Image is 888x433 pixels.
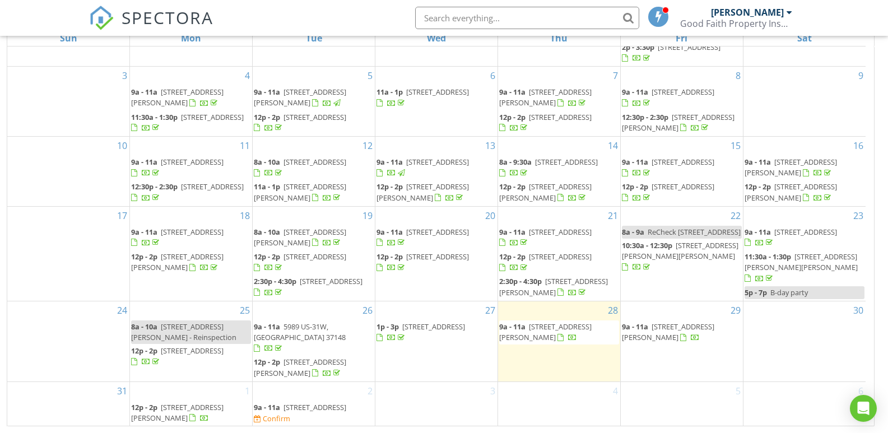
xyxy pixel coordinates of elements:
a: 1p - 3p [STREET_ADDRESS] [376,322,465,342]
a: 9a - 11a [STREET_ADDRESS] [376,226,496,250]
td: Go to August 19, 2025 [253,206,375,301]
a: 12p - 2p [STREET_ADDRESS][PERSON_NAME] [499,181,592,202]
a: 9a - 11a [STREET_ADDRESS] [499,226,619,250]
a: 11a - 1p [STREET_ADDRESS] [376,86,496,110]
a: 9a - 11a [STREET_ADDRESS] [131,227,224,248]
span: 2:30p - 4:30p [499,276,542,286]
a: 12p - 2p [STREET_ADDRESS] [622,180,742,204]
span: [STREET_ADDRESS] [652,87,714,97]
span: [STREET_ADDRESS] [161,227,224,237]
span: [STREET_ADDRESS] [406,157,469,167]
span: 8a - 9:30a [499,157,532,167]
a: 9a - 11a [STREET_ADDRESS] [499,227,592,248]
a: 9a - 11a [STREET_ADDRESS][PERSON_NAME] [745,157,837,178]
a: 12p - 2p [STREET_ADDRESS] [622,181,714,202]
span: [STREET_ADDRESS] [529,112,592,122]
td: Go to August 6, 2025 [375,67,498,137]
span: [STREET_ADDRESS][PERSON_NAME] [499,181,592,202]
span: [STREET_ADDRESS][PERSON_NAME] [254,181,346,202]
a: 9a - 11a [STREET_ADDRESS] [131,226,251,250]
span: 9a - 11a [499,87,526,97]
span: [STREET_ADDRESS] [181,112,244,122]
a: 12p - 2p [STREET_ADDRESS] [499,250,619,274]
a: Go to August 9, 2025 [856,67,866,85]
div: Confirm [263,414,290,423]
span: [STREET_ADDRESS] [535,157,598,167]
span: [STREET_ADDRESS] [283,157,346,167]
a: 12p - 2p [STREET_ADDRESS][PERSON_NAME] [745,181,837,202]
span: [STREET_ADDRESS][PERSON_NAME] [499,87,592,108]
span: 9a - 11a [131,157,157,167]
a: 9a - 11a [STREET_ADDRESS][PERSON_NAME] [131,86,251,110]
a: 12p - 2p [STREET_ADDRESS][PERSON_NAME] [131,252,224,272]
span: 9a - 11a [254,322,280,332]
a: 12p - 2p [STREET_ADDRESS][PERSON_NAME] [131,401,251,425]
a: Go to August 15, 2025 [728,137,743,155]
td: Go to September 1, 2025 [130,381,253,426]
td: Go to September 4, 2025 [498,381,620,426]
span: 12p - 2p [254,357,280,367]
td: Go to September 3, 2025 [375,381,498,426]
a: 12p - 2p [STREET_ADDRESS] [254,252,346,272]
span: 2p - 3:30p [622,42,654,52]
div: [PERSON_NAME] [711,7,784,18]
span: SPECTORA [122,6,213,29]
span: [STREET_ADDRESS] [300,276,362,286]
td: Go to September 2, 2025 [253,381,375,426]
span: [STREET_ADDRESS] [283,252,346,262]
span: 12p - 2p [499,181,526,192]
a: Go to August 24, 2025 [115,301,129,319]
span: [STREET_ADDRESS][PERSON_NAME] - Reinspection [131,322,236,342]
a: 12:30p - 2:30p [STREET_ADDRESS][PERSON_NAME] [622,111,742,135]
span: 9a - 11a [499,322,526,332]
a: Confirm [254,413,290,424]
td: Go to August 7, 2025 [498,67,620,137]
a: Go to August 14, 2025 [606,137,620,155]
a: 11a - 1p [STREET_ADDRESS] [376,87,469,108]
span: [STREET_ADDRESS] [652,157,714,167]
span: 2:30p - 4:30p [254,276,296,286]
td: Go to August 25, 2025 [130,301,253,381]
a: 2p - 3:30p [STREET_ADDRESS] [622,41,742,65]
span: 10:30a - 12:30p [622,240,672,250]
span: [STREET_ADDRESS][PERSON_NAME] [131,402,224,423]
span: [STREET_ADDRESS][PERSON_NAME] [499,322,592,342]
span: [STREET_ADDRESS] [283,112,346,122]
a: 9a - 11a [STREET_ADDRESS] [622,157,714,178]
span: 12:30p - 2:30p [622,112,668,122]
span: [STREET_ADDRESS] [529,252,592,262]
td: Go to August 9, 2025 [743,67,866,137]
span: 9a - 11a [622,87,648,97]
a: 2:30p - 4:30p [STREET_ADDRESS][PERSON_NAME] [499,275,619,299]
span: [STREET_ADDRESS][PERSON_NAME] [131,87,224,108]
td: Go to August 26, 2025 [253,301,375,381]
a: 12p - 2p [STREET_ADDRESS][PERSON_NAME] [376,180,496,204]
span: 8a - 9a [622,227,644,237]
a: 9a - 11a [STREET_ADDRESS] [745,227,837,248]
span: 12p - 2p [254,252,280,262]
a: 9a - 11a [STREET_ADDRESS] [376,227,469,248]
a: Go to August 13, 2025 [483,137,498,155]
a: 9a - 11a [STREET_ADDRESS][PERSON_NAME] [622,320,742,344]
div: Good Faith Property Inspections, LLC [680,18,792,29]
td: Go to August 17, 2025 [7,206,130,301]
td: Go to September 6, 2025 [743,381,866,426]
a: 12:30p - 2:30p [STREET_ADDRESS] [131,180,251,204]
span: [STREET_ADDRESS] [161,346,224,356]
a: 12p - 2p [STREET_ADDRESS] [376,250,496,274]
td: Go to August 31, 2025 [7,381,130,426]
a: Go to August 29, 2025 [728,301,743,319]
a: 11a - 1p [STREET_ADDRESS][PERSON_NAME] [254,180,374,204]
a: Go to August 27, 2025 [483,301,498,319]
td: Go to August 12, 2025 [253,137,375,207]
span: 9a - 11a [254,402,280,412]
a: 11:30a - 1:30p [STREET_ADDRESS] [131,111,251,135]
a: 9a - 11a [STREET_ADDRESS] [622,87,714,108]
a: 2:30p - 4:30p [STREET_ADDRESS] [254,275,374,299]
span: [STREET_ADDRESS][PERSON_NAME] [622,322,714,342]
a: Go to August 3, 2025 [120,67,129,85]
a: 8a - 10a [STREET_ADDRESS] [254,157,346,178]
a: 9a - 11a [STREET_ADDRESS][PERSON_NAME] [499,320,619,344]
td: Go to August 21, 2025 [498,206,620,301]
span: [STREET_ADDRESS] [658,42,720,52]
